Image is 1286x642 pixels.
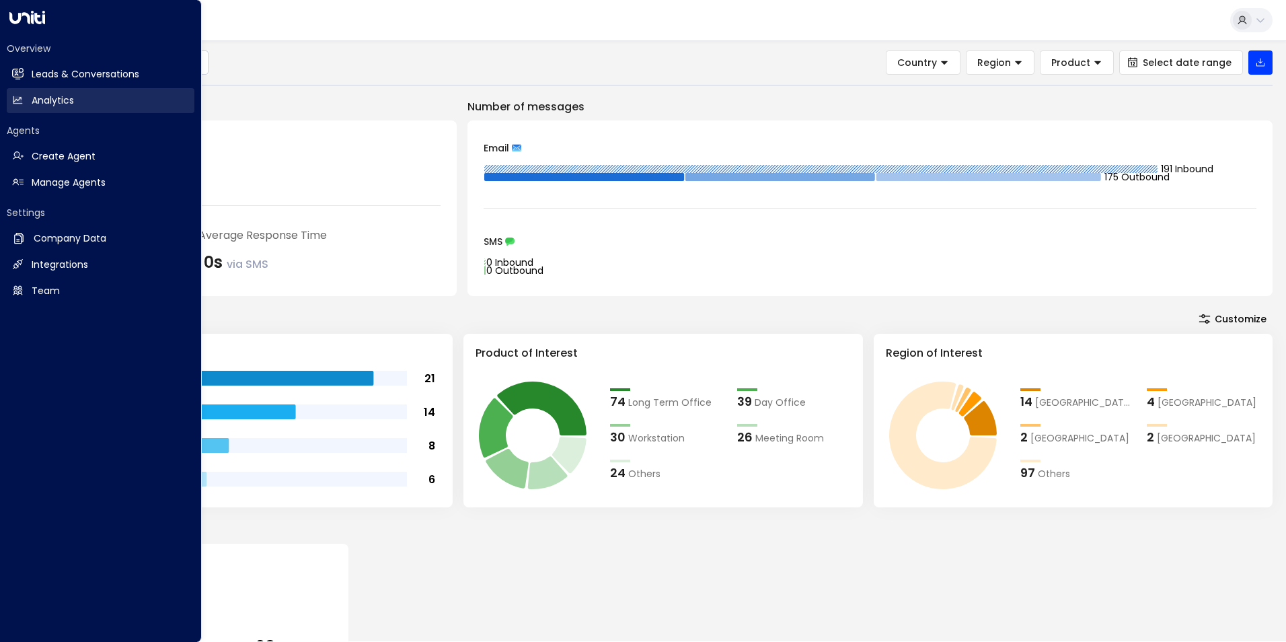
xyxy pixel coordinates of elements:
a: Create Agent [7,144,194,169]
button: Country [886,50,960,75]
span: London [1035,396,1134,410]
tspan: 6 [428,472,435,487]
h2: Settings [7,206,194,219]
span: Day Office [755,396,806,410]
a: Team [7,279,194,304]
span: via SMS [227,256,268,272]
h2: Create Agent [32,149,96,164]
h3: Range of Team Size [66,345,441,361]
div: 2Los Angeles [1147,428,1260,446]
span: Los Angeles [1157,431,1256,445]
tspan: 21 [424,371,435,386]
tspan: 175 Outbound [1104,170,1169,184]
tspan: 14 [424,404,435,420]
button: Region [966,50,1034,75]
h2: Overview [7,42,194,55]
div: 97 [1020,464,1035,482]
span: Select date range [1143,57,1232,68]
h2: Team [32,284,60,298]
div: 74Long Term Office [610,392,724,411]
h2: Company Data [34,231,106,246]
span: Others [1038,467,1070,481]
div: 4 [1147,392,1155,411]
div: 30 [610,428,626,446]
div: 26Meeting Room [737,428,851,446]
span: Exeter [1030,431,1129,445]
span: Workstation [628,431,685,445]
span: Country [897,57,937,69]
div: 2 [1020,428,1028,446]
div: 39 [737,392,752,411]
div: 74 [610,392,626,411]
div: 30Workstation [610,428,724,446]
p: Number of messages [467,99,1273,115]
h2: Manage Agents [32,176,106,190]
a: Integrations [7,252,194,277]
p: Engagement Metrics [54,99,457,115]
span: Others [628,467,660,481]
a: Manage Agents [7,170,194,195]
div: SMS [484,237,1256,246]
div: 4Manchester [1147,392,1260,411]
div: 0s [204,250,268,275]
div: Sales concierge agent's Average Response Time [70,227,441,244]
span: Manchester [1158,396,1256,410]
tspan: 0 Outbound [486,264,543,277]
tspan: 0 Inbound [486,256,533,269]
h2: Integrations [32,258,88,272]
span: Region [977,57,1011,69]
button: Select date range [1119,50,1243,75]
p: Conversion Metrics [54,521,1273,537]
tspan: 8 [428,438,435,454]
div: 97Others [1020,464,1134,482]
button: Customize [1193,310,1273,328]
div: 2Exeter [1020,428,1134,446]
span: Product [1051,57,1090,69]
div: 39Day Office [737,392,851,411]
tspan: 191 Inbound [1160,162,1213,176]
span: Meeting Room [755,431,824,445]
h2: Leads & Conversations [32,67,139,81]
div: 24Others [610,464,724,482]
a: Leads & Conversations [7,62,194,87]
h3: Product of Interest [476,345,850,361]
button: Product [1040,50,1114,75]
div: 14 [1020,392,1032,411]
h2: Agents [7,124,194,137]
a: Company Data [7,226,194,251]
span: Long Term Office [628,396,712,410]
div: 26 [737,428,753,446]
div: 14London [1020,392,1134,411]
h3: Region of Interest [886,345,1260,361]
div: 2 [1147,428,1154,446]
span: Email [484,143,509,153]
div: Number of Inquiries [70,137,441,153]
div: 24 [610,464,626,482]
h2: Analytics [32,94,74,108]
a: Analytics [7,88,194,113]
